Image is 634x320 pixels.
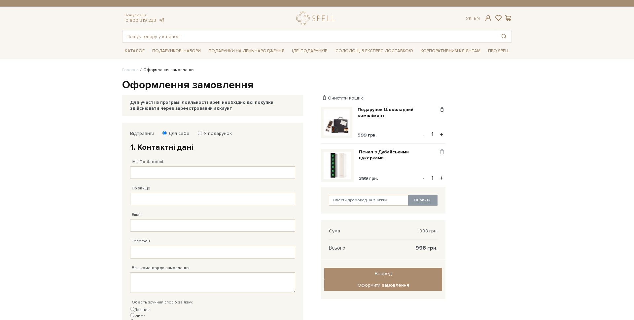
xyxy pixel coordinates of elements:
button: Оновити [408,195,438,206]
label: У подарунок [199,131,232,137]
label: Відправити [130,131,154,137]
span: 599 грн. [358,132,377,138]
input: Viber [130,313,134,317]
span: 399 грн. [359,176,378,181]
span: Вперед [375,271,392,276]
a: logo [296,12,337,25]
label: Для себе [164,131,190,137]
label: Viber [130,313,145,319]
span: Про Spell [485,46,512,56]
label: Телефон [132,238,150,244]
span: Сума [329,228,340,234]
button: Пошук товару у каталозі [496,30,511,42]
label: Ім'я По-батькові [132,159,163,165]
button: - [420,173,427,183]
span: 998 грн. [419,228,438,234]
a: Головна [122,67,139,72]
span: Каталог [122,46,147,56]
a: En [474,16,480,21]
li: Оформлення замовлення [139,67,194,73]
input: У подарунок [198,131,202,135]
a: Корпоративним клієнтам [418,45,483,57]
div: Для участі в програмі лояльності Spell необхідно всі покупки здійснювати через зареєстрований акк... [130,100,295,111]
a: Солодощі з експрес-доставкою [333,45,416,57]
span: Ідеї подарунків [289,46,330,56]
button: - [420,130,427,140]
a: Пенал з Дубайськими цукерками [359,149,439,161]
a: 0 800 319 233 [125,18,156,23]
span: Подарункові набори [150,46,203,56]
span: Подарунки на День народження [206,46,287,56]
span: Оформити замовлення [358,282,409,288]
input: Для себе [162,131,167,135]
span: 998 грн. [415,245,438,251]
label: Email [132,212,141,218]
span: Консультація: [125,13,164,18]
a: Подарунок Шоколадний комплімент [358,107,439,119]
h2: 1. Контактні дані [130,142,295,152]
div: Ук [466,16,480,21]
input: Пошук товару у каталозі [123,30,496,42]
button: + [438,173,445,183]
h1: Оформлення замовлення [122,78,512,92]
div: Очистити кошик [321,95,445,101]
img: Подарунок Шоколадний комплімент [324,109,350,136]
label: Прізвище [132,185,150,191]
label: Дзвінок [130,307,150,313]
span: | [472,16,473,21]
span: Всього [329,245,345,251]
input: Дзвінок [130,307,134,311]
label: Оберіть зручний спосіб зв`язку: [132,300,193,305]
input: Ввести промокод на знижку [329,195,409,206]
label: Ваш коментар до замовлення. [132,265,191,271]
img: Пенал з Дубайськими цукерками [324,152,351,179]
a: telegram [158,18,164,23]
button: + [438,130,445,140]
